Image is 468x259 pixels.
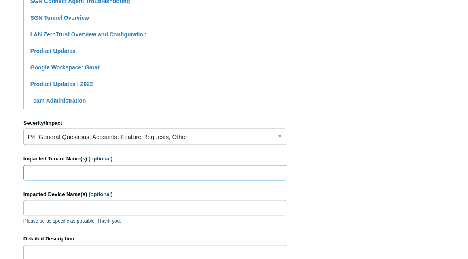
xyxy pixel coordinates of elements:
a: LAN ZeroTrust Overview and Configuration [30,31,147,38]
label: Severity/Impact [23,119,286,127]
p: Please be as specific as possible. Thank you. [23,218,286,225]
label: Impacted Device Name(s) [23,191,286,199]
a: SGN Tunnel Overview [30,15,89,21]
span: (optional) [89,192,112,198]
label: Impacted Tenant Name(s) [23,155,286,163]
a: Product Updates | 2022 [30,81,93,87]
a: Team Administration [30,97,86,104]
a: Google Workspace: Gmail [30,64,101,71]
a: P4: General Questions, Accounts, Feature Requests, Other [23,129,286,145]
a: Product Updates [30,48,76,54]
label: Detailed Description [23,235,286,243]
span: (optional) [89,156,112,162]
